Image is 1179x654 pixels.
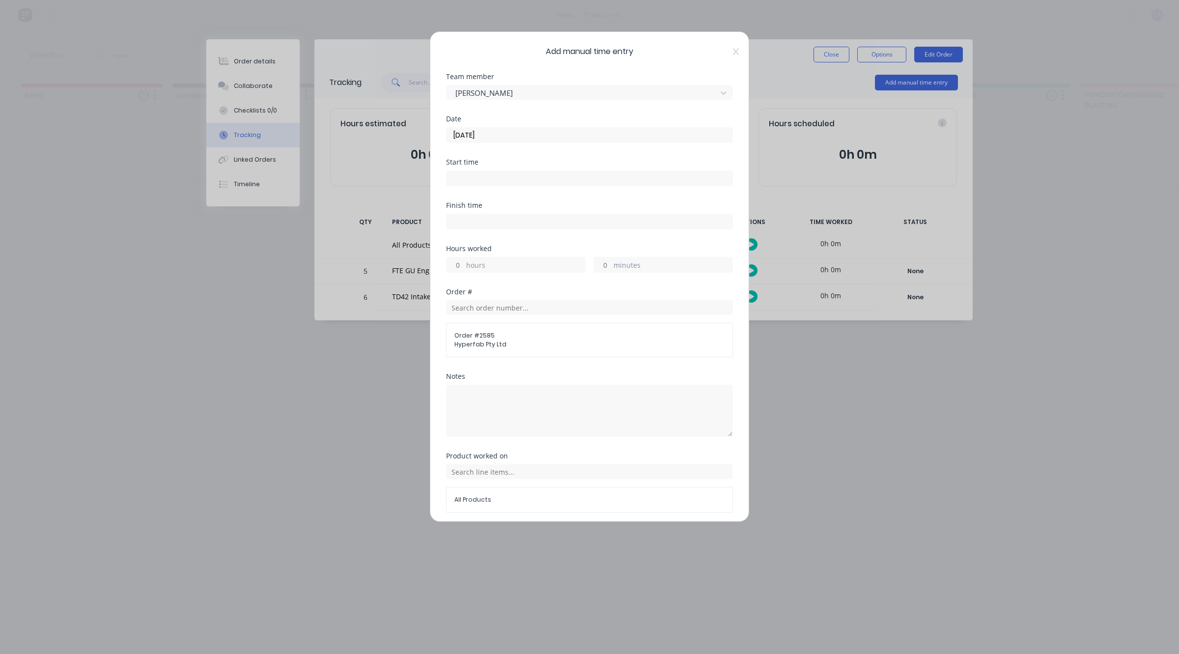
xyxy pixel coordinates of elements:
[446,453,733,459] div: Product worked on
[446,202,733,209] div: Finish time
[594,257,611,272] input: 0
[454,495,725,504] span: All Products
[446,115,733,122] div: Date
[446,288,733,295] div: Order #
[446,300,733,315] input: Search order number...
[454,331,725,340] span: Order # 2585
[446,464,733,479] input: Search line items...
[446,159,733,166] div: Start time
[446,373,733,380] div: Notes
[454,340,725,349] span: Hyperfab Pty Ltd
[614,260,732,272] label: minutes
[446,245,733,252] div: Hours worked
[446,46,733,57] span: Add manual time entry
[446,73,733,80] div: Team member
[466,260,585,272] label: hours
[447,257,464,272] input: 0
